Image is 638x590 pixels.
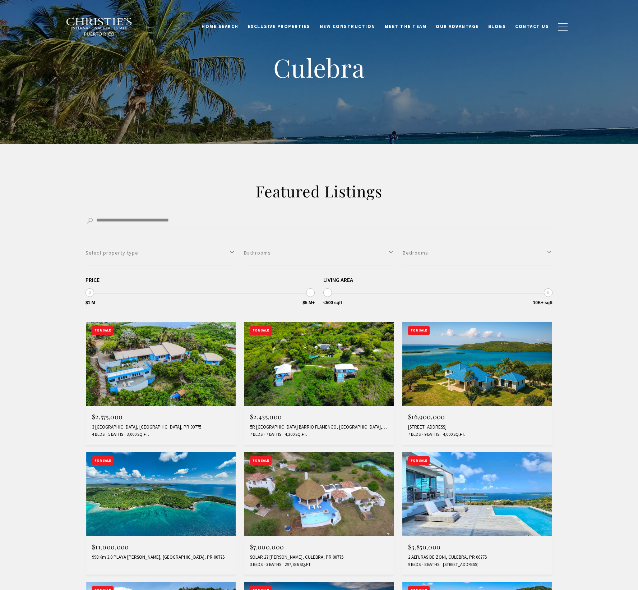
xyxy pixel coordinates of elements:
[408,326,430,335] div: For Sale
[244,452,394,575] a: For Sale $7,000,000 SOLAR 27 [PERSON_NAME], CULEBRA, PR 00775 3 Beds 3 Baths 297,836 Sq.Ft.
[85,301,95,305] span: $1 M
[250,456,272,465] div: For Sale
[165,181,473,201] h2: Featured Listings
[408,543,440,551] span: $3,850,000
[408,424,546,430] div: [STREET_ADDRESS]
[250,412,282,421] span: $2,435,000
[408,562,421,568] span: 9 Beds
[92,326,114,335] div: For Sale
[323,301,342,305] span: <500 sqft
[320,23,375,29] span: New Construction
[248,23,310,29] span: Exclusive Properties
[422,431,439,438] span: 9 Baths
[250,326,272,335] div: For Sale
[92,412,122,421] span: $2,575,000
[408,554,546,560] div: 2 ALTURAS DE ZONI, CULEBRA, PR 00775
[403,241,553,265] button: Bedrooms
[431,20,484,33] a: Our Advantage
[250,554,388,560] div: SOLAR 27 [PERSON_NAME], CULEBRA, PR 00775
[243,20,315,33] a: Exclusive Properties
[92,431,105,438] span: 4 Beds
[484,20,511,33] a: Blogs
[92,424,230,430] div: 3 [GEOGRAPHIC_DATA], [GEOGRAPHIC_DATA], PR 00775
[92,554,230,560] div: 998 Km 3.0 PLAYA [PERSON_NAME], [GEOGRAPHIC_DATA], PR 00775
[86,452,236,575] a: For Sale $11,000,000 998 Km 3.0 PLAYA [PERSON_NAME], [GEOGRAPHIC_DATA], PR 00775
[264,431,281,438] span: 7 Baths
[250,543,284,551] span: $7,000,000
[302,301,315,305] span: $5 M+
[515,23,549,29] span: Contact Us
[66,18,133,36] img: Christie's International Real Estate black text logo
[264,562,281,568] span: 3 Baths
[380,20,431,33] a: Meet the Team
[197,20,243,33] a: Home Search
[244,241,394,265] button: Bathrooms
[85,241,235,265] button: Select property type
[86,322,236,445] a: For Sale $2,575,000 3 [GEOGRAPHIC_DATA], [GEOGRAPHIC_DATA], PR 00775 4 Beds 5 Baths 3,000 Sq.Ft.
[92,543,129,551] span: $11,000,000
[402,322,552,445] a: For Sale $16,900,000 [STREET_ADDRESS] 7 Beds 9 Baths 4,000 Sq.Ft.
[441,431,465,438] span: 4,000 Sq.Ft.
[106,431,123,438] span: 5 Baths
[244,322,394,445] a: For Sale $2,435,000 5R [GEOGRAPHIC_DATA] BARRIO FLAMENCO, [GEOGRAPHIC_DATA], PR 00775 7 Beds 7 Ba...
[250,424,388,430] div: 5R [GEOGRAPHIC_DATA] BARRIO FLAMENCO, [GEOGRAPHIC_DATA], PR 00775
[488,23,506,29] span: Blogs
[422,562,439,568] span: 8 Baths
[283,562,311,568] span: 297,836 Sq.Ft.
[315,20,380,33] a: New Construction
[408,431,421,438] span: 7 Beds
[533,301,553,305] span: 10K+ sqft
[441,562,478,568] span: [STREET_ADDRESS]
[92,456,114,465] div: For Sale
[250,431,263,438] span: 7 Beds
[125,431,149,438] span: 3,000 Sq.Ft.
[283,431,307,438] span: 4,300 Sq.Ft.
[250,562,263,568] span: 3 Beds
[402,452,552,575] a: For Sale $3,850,000 2 ALTURAS DE ZONI, CULEBRA, PR 00775 9 Beds 8 Baths [STREET_ADDRESS]
[408,456,430,465] div: For Sale
[408,412,445,421] span: $16,900,000
[175,52,463,83] h1: Culebra
[436,23,479,29] span: Our Advantage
